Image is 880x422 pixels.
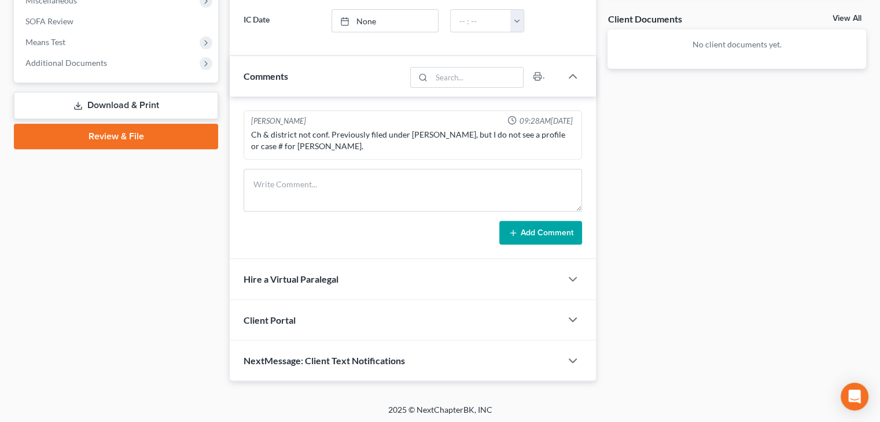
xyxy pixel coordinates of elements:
[841,383,868,410] div: Open Intercom Messenger
[25,37,65,47] span: Means Test
[244,314,296,325] span: Client Portal
[244,355,405,366] span: NextMessage: Client Text Notifications
[251,129,575,152] div: Ch & district not conf. Previously filed under [PERSON_NAME], but I do not see a profile or case ...
[451,10,511,32] input: -- : --
[607,13,682,25] div: Client Documents
[432,68,524,87] input: Search...
[244,273,338,284] span: Hire a Virtual Paralegal
[499,221,582,245] button: Add Comment
[332,10,439,32] a: None
[16,11,218,32] a: SOFA Review
[617,39,857,50] p: No client documents yet.
[14,124,218,149] a: Review & File
[14,92,218,119] a: Download & Print
[251,116,306,127] div: [PERSON_NAME]
[833,14,861,23] a: View All
[238,9,325,32] label: IC Date
[25,16,73,26] span: SOFA Review
[244,71,288,82] span: Comments
[519,116,572,127] span: 09:28AM[DATE]
[25,58,107,68] span: Additional Documents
